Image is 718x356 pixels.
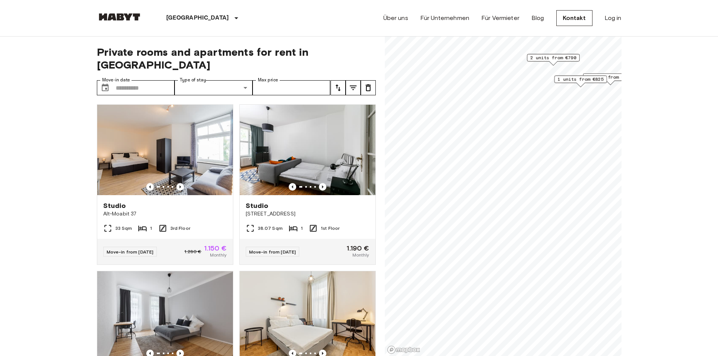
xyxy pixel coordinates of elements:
[531,14,544,23] a: Blog
[97,105,233,195] img: Marketing picture of unit DE-01-087-003-01H
[176,183,184,191] button: Previous image
[204,245,227,252] span: 1.150 €
[97,13,142,21] img: Habyt
[97,104,233,265] a: Marketing picture of unit DE-01-087-003-01HPrevious imagePrevious imageStudioAlt-Moabit 3733 Sqm1...
[240,105,375,195] img: Marketing picture of unit DE-01-015-004-01H
[361,80,376,95] button: tune
[331,80,346,95] button: tune
[321,225,340,232] span: 1st Floor
[180,77,206,83] label: Type of stay
[150,225,152,232] span: 1
[258,77,278,83] label: Max price
[170,225,190,232] span: 3rd Floor
[583,73,638,85] div: Map marker
[246,201,269,210] span: Studio
[530,54,576,61] span: 2 units from €790
[557,76,603,83] span: 1 units from €825
[249,249,296,255] span: Move-in from [DATE]
[586,74,635,81] span: 1 units from €1150
[347,245,369,252] span: 1.190 €
[102,77,130,83] label: Move-in date
[97,46,376,71] span: Private rooms and apartments for rent in [GEOGRAPHIC_DATA]
[383,14,408,23] a: Über uns
[387,345,420,354] a: Mapbox logo
[420,14,469,23] a: Für Unternehmen
[98,80,113,95] button: Choose date
[146,183,154,191] button: Previous image
[258,225,283,232] span: 38.07 Sqm
[346,80,361,95] button: tune
[556,10,592,26] a: Kontakt
[301,225,303,232] span: 1
[166,14,229,23] p: [GEOGRAPHIC_DATA]
[554,75,607,87] div: Map marker
[246,210,369,218] span: [STREET_ADDRESS]
[289,183,296,191] button: Previous image
[527,54,580,66] div: Map marker
[481,14,519,23] a: Für Vermieter
[239,104,376,265] a: Marketing picture of unit DE-01-015-004-01HPrevious imagePrevious imageStudio[STREET_ADDRESS]38.0...
[103,210,227,218] span: Alt-Moabit 37
[115,225,132,232] span: 33 Sqm
[319,183,326,191] button: Previous image
[103,201,126,210] span: Studio
[352,252,369,258] span: Monthly
[107,249,154,255] span: Move-in from [DATE]
[605,14,622,23] a: Log in
[210,252,227,258] span: Monthly
[184,248,201,255] span: 1.280 €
